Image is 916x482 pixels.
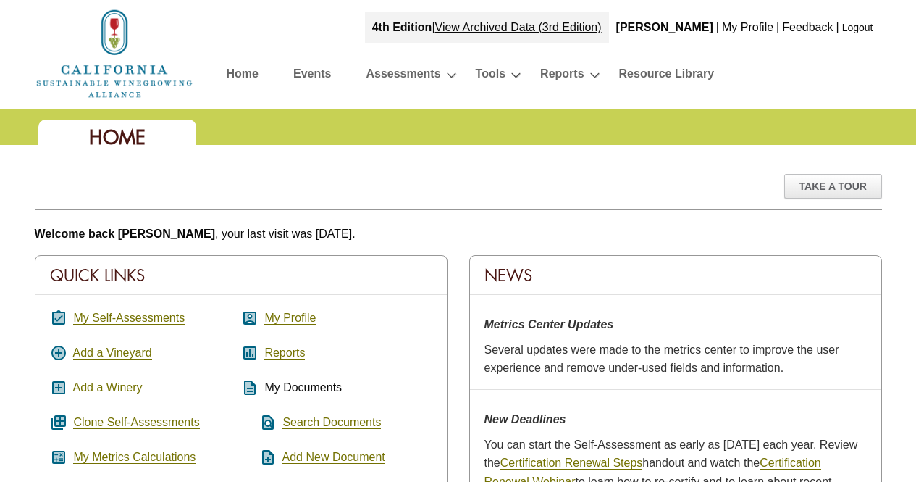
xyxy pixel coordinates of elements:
[50,449,67,466] i: calculate
[476,64,505,89] a: Tools
[372,21,432,33] strong: 4th Edition
[835,12,841,43] div: |
[73,451,196,464] a: My Metrics Calculations
[241,414,277,431] i: find_in_page
[782,21,833,33] a: Feedback
[842,22,873,33] a: Logout
[366,64,440,89] a: Assessments
[73,416,199,429] a: Clone Self-Assessments
[227,64,259,89] a: Home
[484,413,566,425] strong: New Deadlines
[365,12,609,43] div: |
[35,46,194,59] a: Home
[282,451,385,464] a: Add New Document
[484,318,614,331] strong: Metrics Center Updates
[484,344,839,375] span: Several updates were made to the metrics center to improve the user experience and remove under-u...
[35,228,216,240] b: Welcome back [PERSON_NAME]
[784,174,882,199] div: Take A Tour
[35,225,882,244] p: , your last visit was [DATE].
[50,309,67,327] i: assignment_turned_in
[35,256,447,295] div: Quick Links
[264,381,342,394] span: My Documents
[282,416,381,429] a: Search Documents
[619,64,715,89] a: Resource Library
[241,379,259,396] i: description
[264,312,316,325] a: My Profile
[35,7,194,100] img: logo_cswa2x.png
[73,381,143,394] a: Add a Winery
[775,12,781,43] div: |
[50,414,67,431] i: queue
[722,21,773,33] a: My Profile
[500,457,643,470] a: Certification Renewal Steps
[540,64,584,89] a: Reports
[73,312,185,325] a: My Self-Assessments
[241,309,259,327] i: account_box
[50,344,67,362] i: add_circle
[50,379,67,396] i: add_box
[241,344,259,362] i: assessment
[89,125,146,150] span: Home
[715,12,720,43] div: |
[73,346,152,360] a: Add a Vineyard
[470,256,881,295] div: News
[435,21,602,33] a: View Archived Data (3rd Edition)
[293,64,331,89] a: Events
[616,21,713,33] b: [PERSON_NAME]
[264,346,305,360] a: Reports
[241,449,277,466] i: note_add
